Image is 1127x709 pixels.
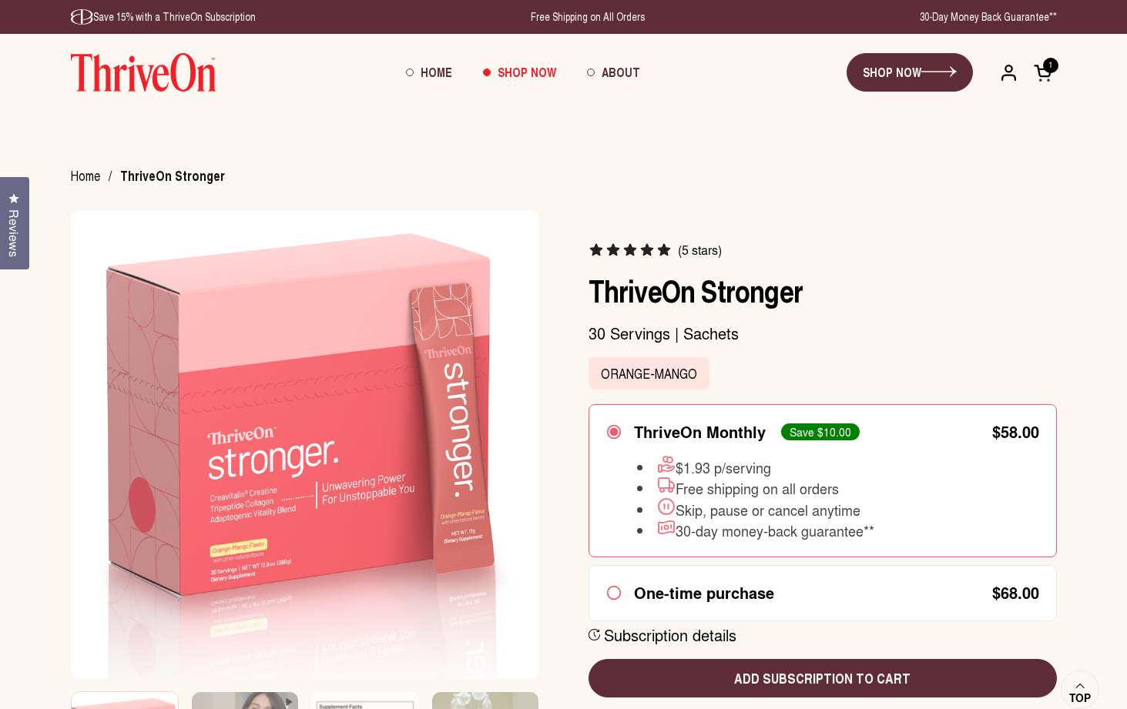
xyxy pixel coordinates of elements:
[468,52,572,93] a: Shop Now
[678,242,722,258] span: (5 stars)
[602,63,640,81] span: About
[589,272,1057,309] h1: ThriveOn Stronger
[920,9,1057,25] p: 30-Day Money Back Guarantee**
[589,659,1057,697] button: Add subscription to cart
[71,9,256,25] p: Save 15% with a ThriveOn Subscription
[604,625,736,645] div: Subscription details
[992,585,1039,600] div: $68.00
[71,211,539,679] img: Box of ThriveOn Stronger supplement with a pink design on a white background
[637,518,874,540] li: 30-day money-back guarantee**
[634,423,766,441] div: ThriveOn Monthly
[781,423,860,440] div: Save $10.00
[637,455,874,477] li: $1.93 p/serving
[634,584,774,602] div: One-time purchase
[71,166,100,187] span: Home
[847,53,973,92] a: SHOP NOW
[637,497,874,519] li: Skip, pause or cancel anytime
[421,63,452,81] span: Home
[531,9,645,25] p: Free Shipping on All Orders
[71,169,244,184] nav: breadcrumbs
[992,424,1039,440] div: $58.00
[589,323,1057,343] p: 30 Servings | Sachets
[4,209,24,257] span: Reviews
[120,169,225,184] span: ThriveOn Stronger
[391,52,468,93] a: Home
[71,166,100,185] a: Home
[572,52,656,93] a: About
[498,63,556,81] span: Shop Now
[589,357,709,390] label: Orange-Mango
[1069,691,1091,705] span: Top
[109,169,112,184] span: /
[637,476,874,497] li: Free shipping on all orders
[601,668,1045,688] span: Add subscription to cart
